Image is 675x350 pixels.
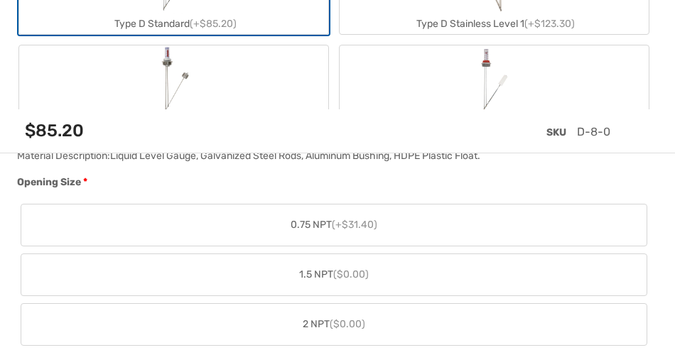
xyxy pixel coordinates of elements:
label: Type PD All Plastic [340,45,649,134]
span: ($0.00) [330,318,365,330]
span: (+$31.40) [332,219,377,231]
div: Type D Standard [19,13,328,34]
span: Opening Size [17,176,81,188]
span: 0.75 NPT [291,217,377,232]
span: D-8-0 [577,125,610,138]
span: (+$123.30) [524,18,575,30]
span: 2 NPT [303,317,365,332]
label: Type D Stainless Level 2 [19,45,328,134]
span: SKU [546,126,566,138]
div: Type D Stainless Level 1 [340,13,649,34]
span: ($0.00) [333,268,369,280]
abbr: required [83,175,87,190]
span: (+$85.20) [190,18,237,30]
span: 1.5 NPT [299,267,369,282]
